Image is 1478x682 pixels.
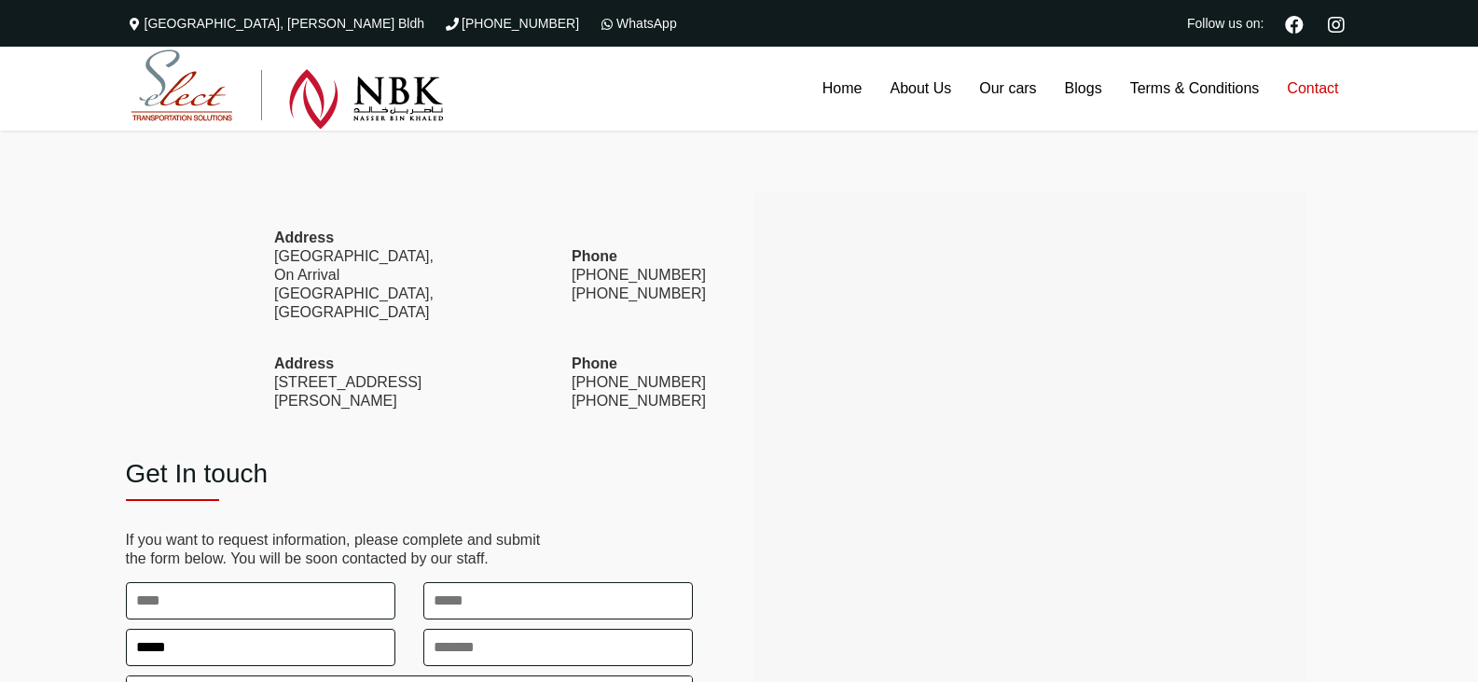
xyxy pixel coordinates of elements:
[1116,47,1274,131] a: Terms & Conditions
[1273,47,1352,131] a: Contact
[1320,13,1353,34] a: Instagram
[965,47,1050,131] a: Our cars
[274,355,334,371] strong: Address
[572,247,693,303] p: [PHONE_NUMBER] [PHONE_NUMBER]
[274,230,334,245] strong: Address
[274,355,395,411] p: [STREET_ADDRESS][PERSON_NAME]
[1278,13,1311,34] a: Facebook
[808,47,877,131] a: Home
[1051,47,1116,131] a: Blogs
[126,458,693,490] h2: Get In touch
[572,248,617,264] strong: Phone
[572,355,617,371] strong: Phone
[126,531,693,568] p: If you want to request information, please complete and submit the form below. You will be soon c...
[598,16,677,31] a: WhatsApp
[572,355,693,411] p: [PHONE_NUMBER] [PHONE_NUMBER]
[876,47,965,131] a: About Us
[131,49,444,130] img: Select Rent a Car
[443,16,579,31] a: [PHONE_NUMBER]
[274,229,395,322] p: [GEOGRAPHIC_DATA], On Arrival [GEOGRAPHIC_DATA], [GEOGRAPHIC_DATA]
